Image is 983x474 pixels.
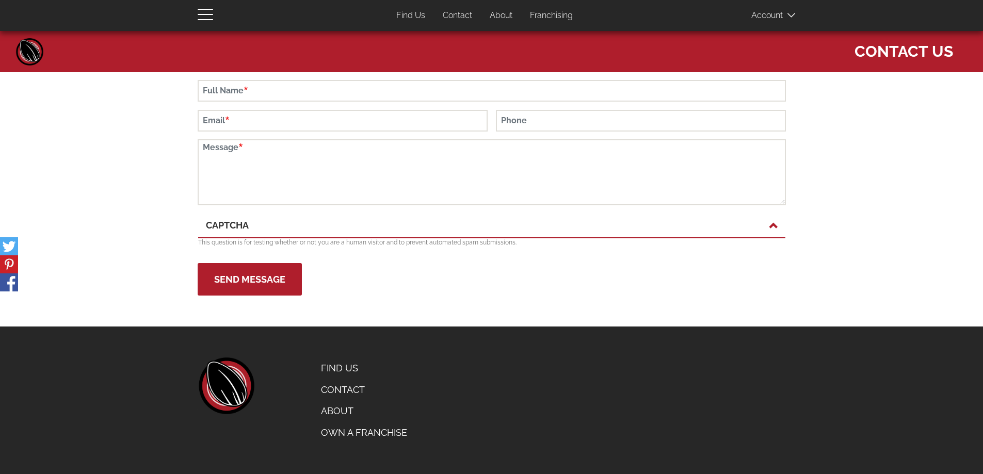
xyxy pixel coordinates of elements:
a: About [482,6,520,26]
span: Contact Us [855,36,953,62]
a: home [198,357,254,414]
a: About [313,400,415,422]
a: CAPTCHA [206,219,778,232]
a: Own a Franchise [313,422,415,444]
a: Home [14,36,45,67]
input: Phone [496,110,786,132]
a: Find Us [389,6,433,26]
p: This question is for testing whether or not you are a human visitor and to prevent automated spam... [198,238,785,247]
a: Franchising [522,6,581,26]
input: Email [198,110,488,132]
button: Send Message [198,263,302,296]
a: Contact [313,379,415,401]
a: Contact [435,6,480,26]
a: Find Us [313,357,415,379]
input: Full Name [198,80,786,102]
